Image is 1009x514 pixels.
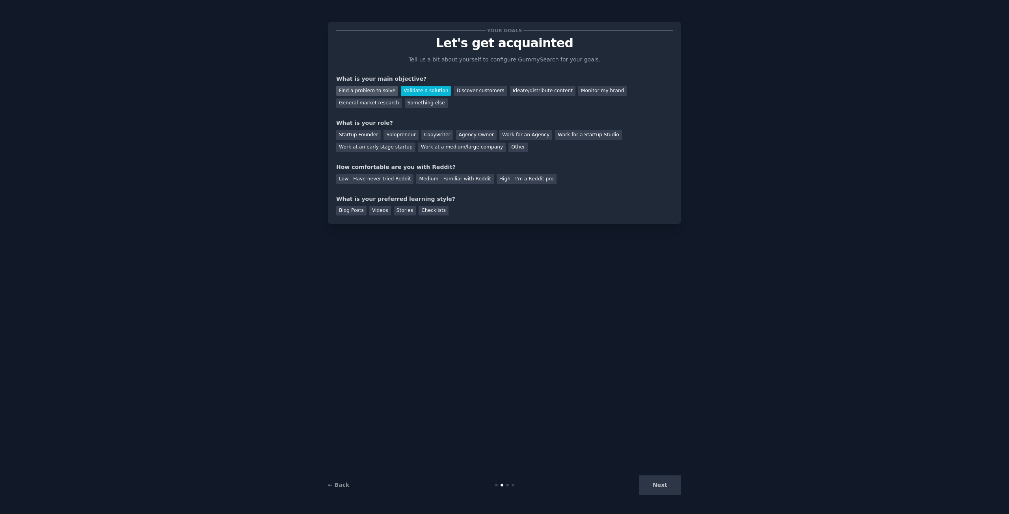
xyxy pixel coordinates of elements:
div: What is your role? [336,119,673,127]
div: Work at an early stage startup [336,143,415,152]
div: Copywriter [421,130,453,140]
div: Medium - Familiar with Reddit [416,174,493,184]
div: Work at a medium/large company [418,143,506,152]
div: Validate a solution [401,86,451,96]
div: General market research [336,98,402,108]
div: Videos [369,206,391,216]
div: Work for an Agency [499,130,552,140]
div: Agency Owner [456,130,497,140]
div: Low - Have never tried Reddit [336,174,413,184]
div: Something else [405,98,448,108]
div: What is your preferred learning style? [336,195,673,203]
p: Tell us a bit about yourself to configure GummySearch for your goals. [405,56,604,64]
a: ← Back [328,482,349,488]
div: How comfortable are you with Reddit? [336,163,673,171]
div: Ideate/distribute content [510,86,575,96]
div: Stories [394,206,416,216]
p: Let's get acquainted [336,36,673,50]
div: Discover customers [454,86,507,96]
div: Other [508,143,528,152]
div: Find a problem to solve [336,86,398,96]
span: Your goals [486,26,523,35]
div: Work for a Startup Studio [555,130,622,140]
div: Checklists [419,206,449,216]
div: High - I'm a Reddit pro [497,174,557,184]
div: Monitor my brand [578,86,627,96]
div: Blog Posts [336,206,367,216]
div: Solopreneur [383,130,418,140]
div: Startup Founder [336,130,381,140]
div: What is your main objective? [336,75,673,83]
